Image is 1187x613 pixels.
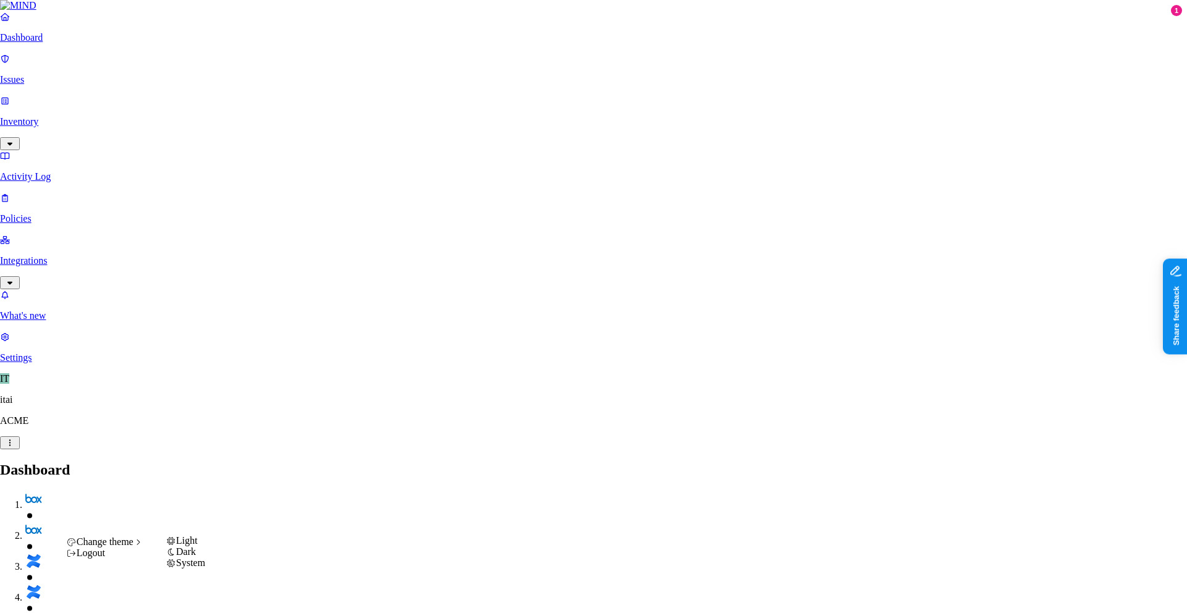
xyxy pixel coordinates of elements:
[67,547,143,559] div: Logout
[176,546,196,557] span: Dark
[176,557,205,568] span: System
[176,535,198,546] span: Light
[77,536,134,547] span: Change theme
